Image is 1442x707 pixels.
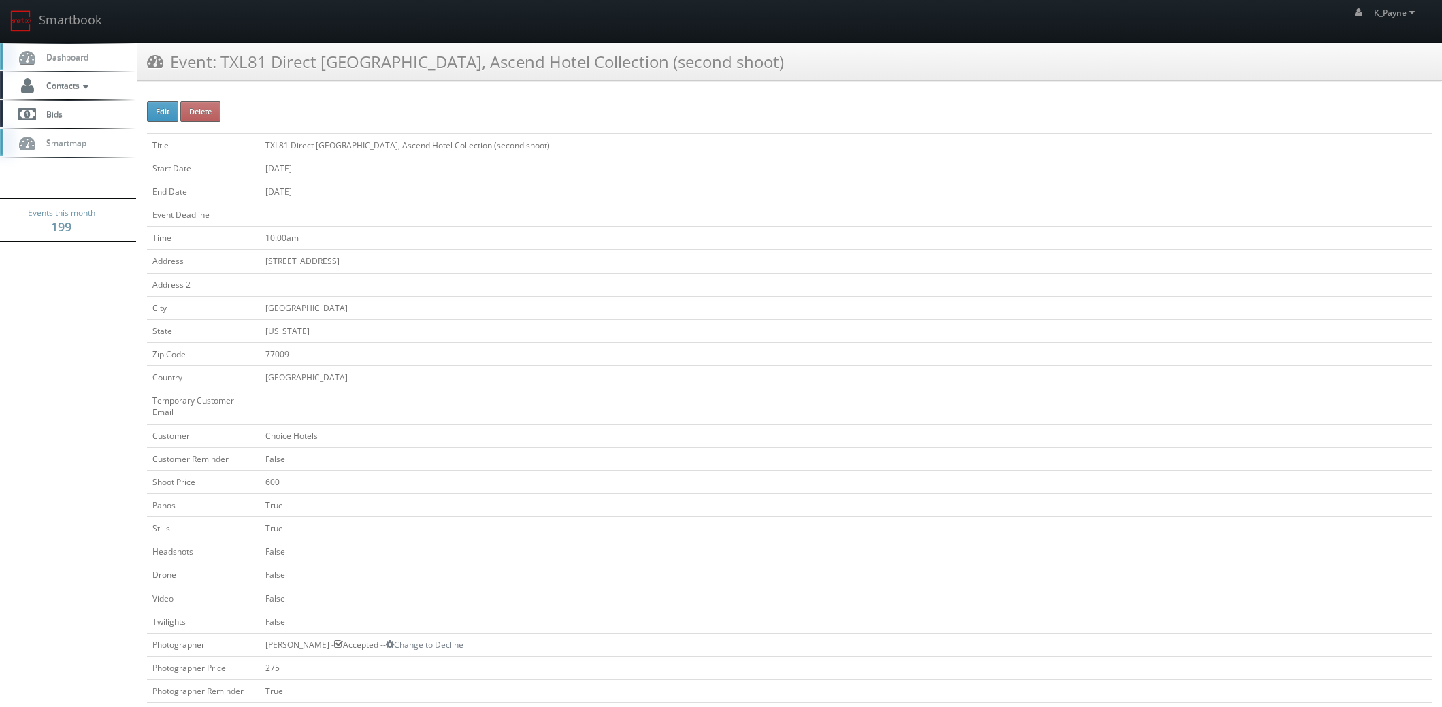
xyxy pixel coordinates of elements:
[260,540,1432,563] td: False
[147,680,260,703] td: Photographer Reminder
[147,563,260,587] td: Drone
[260,493,1432,516] td: True
[147,319,260,342] td: State
[147,101,178,122] button: Edit
[147,447,260,470] td: Customer Reminder
[147,250,260,273] td: Address
[147,540,260,563] td: Headshots
[39,108,63,120] span: Bids
[51,218,71,235] strong: 199
[260,133,1432,157] td: TXL81 Direct [GEOGRAPHIC_DATA], Ascend Hotel Collection (second shoot)
[260,680,1432,703] td: True
[260,180,1432,203] td: [DATE]
[147,517,260,540] td: Stills
[260,610,1432,633] td: False
[147,342,260,365] td: Zip Code
[260,296,1432,319] td: [GEOGRAPHIC_DATA]
[147,470,260,493] td: Shoot Price
[386,639,463,651] a: Change to Decline
[260,517,1432,540] td: True
[260,319,1432,342] td: [US_STATE]
[147,633,260,656] td: Photographer
[1374,7,1419,18] span: K_Payne
[260,656,1432,679] td: 275
[147,424,260,447] td: Customer
[260,157,1432,180] td: [DATE]
[147,50,784,73] h3: Event: TXL81 Direct [GEOGRAPHIC_DATA], Ascend Hotel Collection (second shoot)
[260,563,1432,587] td: False
[10,10,32,32] img: smartbook-logo.png
[147,273,260,296] td: Address 2
[39,137,86,148] span: Smartmap
[39,80,92,91] span: Contacts
[260,587,1432,610] td: False
[180,101,220,122] button: Delete
[39,51,88,63] span: Dashboard
[260,470,1432,493] td: 600
[260,342,1432,365] td: 77009
[147,389,260,424] td: Temporary Customer Email
[147,366,260,389] td: Country
[147,180,260,203] td: End Date
[147,133,260,157] td: Title
[260,366,1432,389] td: [GEOGRAPHIC_DATA]
[147,656,260,679] td: Photographer Price
[147,296,260,319] td: City
[147,157,260,180] td: Start Date
[147,203,260,227] td: Event Deadline
[260,227,1432,250] td: 10:00am
[147,610,260,633] td: Twilights
[260,424,1432,447] td: Choice Hotels
[147,227,260,250] td: Time
[147,587,260,610] td: Video
[260,447,1432,470] td: False
[260,250,1432,273] td: [STREET_ADDRESS]
[28,206,95,220] span: Events this month
[260,633,1432,656] td: [PERSON_NAME] - Accepted --
[147,493,260,516] td: Panos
